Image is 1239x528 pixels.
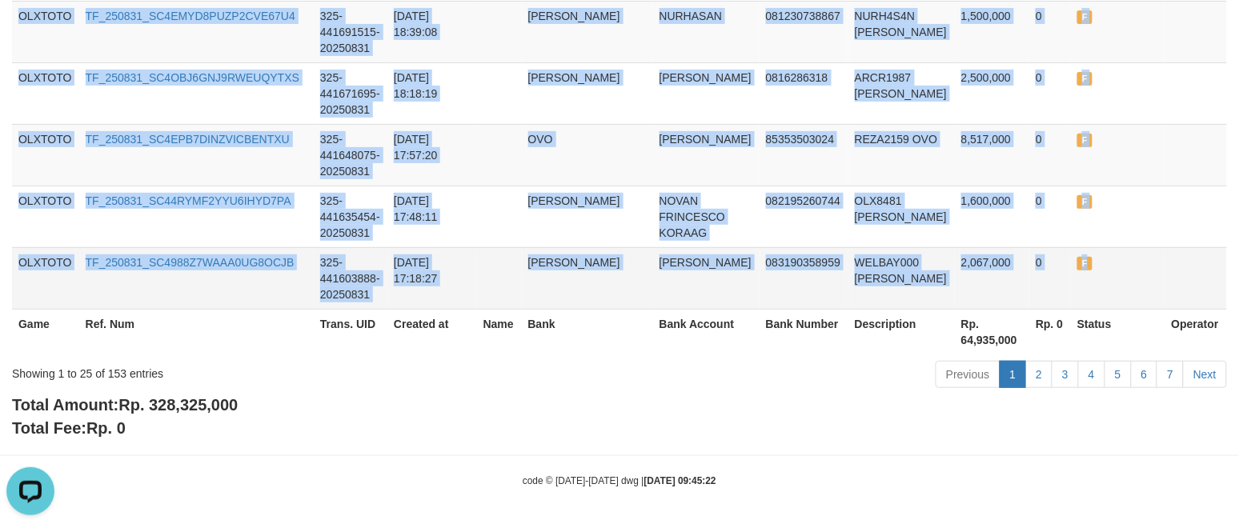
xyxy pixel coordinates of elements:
span: FAILED [1077,195,1093,209]
td: 85353503024 [760,124,848,186]
span: Rp. 328,325,000 [118,396,238,414]
td: 325-441691515-20250831 [314,1,387,62]
td: 2,067,000 [955,247,1029,309]
td: [DATE] 17:57:20 [387,124,477,186]
td: 081230738867 [760,1,848,62]
button: Open LiveChat chat widget [6,6,54,54]
a: TF_250831_SC4OBJ6GNJ9RWEUQYTXS [86,71,299,84]
td: OLXTOTO [12,124,79,186]
td: OLX8481 [PERSON_NAME] [848,186,955,247]
b: Total Fee: [12,419,126,437]
td: 1,500,000 [955,1,1029,62]
th: Bank Number [760,309,848,354]
th: Created at [387,309,477,354]
td: [PERSON_NAME] [653,62,760,124]
td: NURHASAN [653,1,760,62]
a: TF_250831_SC4988Z7WAAA0UG8OCJB [86,256,295,269]
th: Status [1071,309,1165,354]
th: Game [12,309,79,354]
td: OLXTOTO [12,62,79,124]
td: [PERSON_NAME] [653,247,760,309]
td: 082195260744 [760,186,848,247]
td: 083190358959 [760,247,848,309]
td: 325-441603888-20250831 [314,247,387,309]
td: [PERSON_NAME] [522,62,653,124]
small: code © [DATE]-[DATE] dwg | [523,475,716,486]
a: TF_250831_SC4EMYD8PUZP2CVE67U4 [86,10,295,22]
span: FAILED [1077,10,1093,24]
a: 6 [1131,361,1158,388]
th: Operator [1165,309,1227,354]
a: Next [1183,361,1227,388]
td: OLXTOTO [12,186,79,247]
td: 0 [1029,247,1071,309]
a: 7 [1157,361,1184,388]
span: FAILED [1077,72,1093,86]
td: ARCR1987 [PERSON_NAME] [848,62,955,124]
td: REZA2159 OVO [848,124,955,186]
td: [DATE] 17:48:11 [387,186,477,247]
th: Rp. 64,935,000 [955,309,1029,354]
td: 1,600,000 [955,186,1029,247]
td: [DATE] 17:18:27 [387,247,477,309]
a: 3 [1052,361,1079,388]
td: [DATE] 18:39:08 [387,1,477,62]
a: 2 [1025,361,1053,388]
td: [DATE] 18:18:19 [387,62,477,124]
td: 325-441671695-20250831 [314,62,387,124]
th: Bank Account [653,309,760,354]
th: Description [848,309,955,354]
td: NURH4S4N [PERSON_NAME] [848,1,955,62]
td: 0 [1029,124,1071,186]
span: FAILED [1077,257,1093,270]
span: Rp. 0 [86,419,126,437]
a: TF_250831_SC4EPB7DINZVICBENTXU [86,133,290,146]
b: Total Amount: [12,396,238,414]
td: 325-441635454-20250831 [314,186,387,247]
a: Previous [936,361,1000,388]
th: Name [477,309,522,354]
th: Trans. UID [314,309,387,354]
td: OLXTOTO [12,1,79,62]
th: Ref. Num [79,309,314,354]
td: 2,500,000 [955,62,1029,124]
a: 4 [1078,361,1105,388]
td: NOVAN FRINCESCO KORAAG [653,186,760,247]
td: 0816286318 [760,62,848,124]
a: TF_250831_SC44RYMF2YYU6IHYD7PA [86,194,291,207]
td: 0 [1029,1,1071,62]
td: [PERSON_NAME] [522,186,653,247]
a: 1 [1000,361,1027,388]
td: [PERSON_NAME] [653,124,760,186]
td: [PERSON_NAME] [522,1,653,62]
td: 0 [1029,62,1071,124]
td: OVO [522,124,653,186]
td: 325-441648075-20250831 [314,124,387,186]
td: OLXTOTO [12,247,79,309]
a: 5 [1105,361,1132,388]
td: 8,517,000 [955,124,1029,186]
th: Bank [522,309,653,354]
span: FAILED [1077,134,1093,147]
th: Rp. 0 [1029,309,1071,354]
strong: [DATE] 09:45:22 [644,475,716,486]
td: [PERSON_NAME] [522,247,653,309]
td: WELBAY000 [PERSON_NAME] [848,247,955,309]
div: Showing 1 to 25 of 153 entries [12,359,504,382]
td: 0 [1029,186,1071,247]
